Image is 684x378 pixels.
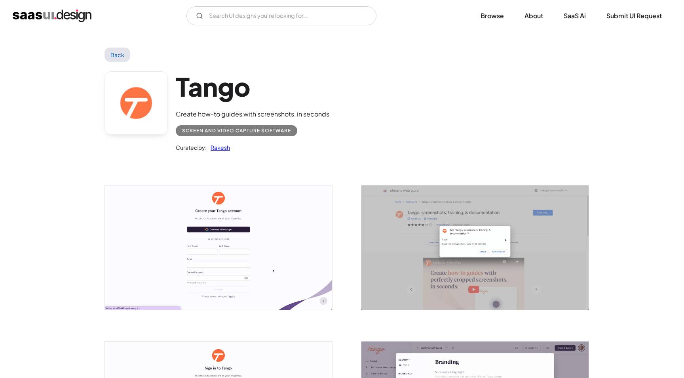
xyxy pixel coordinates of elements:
[361,185,589,310] a: open lightbox
[597,7,671,25] a: Submit UI Request
[207,143,230,152] a: Rakesh
[105,185,332,310] img: 63db7456dc3ebf28c933adbf_Tango%20_%20Create%20Account.png
[471,7,513,25] a: Browse
[13,10,91,22] a: home
[186,6,376,25] input: Search UI designs you're looking for...
[176,71,329,102] h1: Tango
[515,7,553,25] a: About
[361,185,589,310] img: 63db74568c99feb08d0b53aa_Tango%20_%20Add%20Chrome%20Extensions.png
[104,48,130,62] a: Back
[176,143,207,152] div: Curated by:
[176,109,329,119] div: Create how-to guides with screenshots, in seconds
[182,126,291,136] div: Screen and Video Capture Software
[554,7,595,25] a: SaaS Ai
[186,6,376,25] form: Email Form
[105,185,332,310] a: open lightbox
